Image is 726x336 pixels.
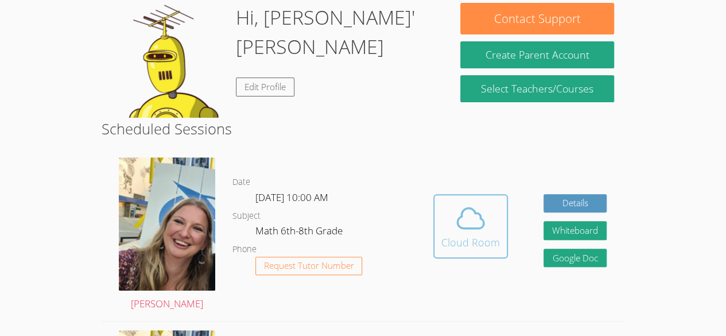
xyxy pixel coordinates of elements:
[543,221,607,240] button: Whiteboard
[236,3,440,61] h1: Hi, [PERSON_NAME]' [PERSON_NAME]
[543,249,607,268] a: Google Doc
[255,223,345,242] dd: Math 6th-8th Grade
[264,261,354,270] span: Request Tutor Number
[255,257,363,276] button: Request Tutor Number
[232,175,250,190] dt: Date
[460,75,614,102] a: Select Teachers/Courses
[232,209,261,223] dt: Subject
[460,3,614,34] button: Contact Support
[119,157,215,312] a: [PERSON_NAME]
[441,234,500,250] div: Cloud Room
[433,194,508,258] button: Cloud Room
[236,78,294,96] a: Edit Profile
[119,157,215,291] img: sarah.png
[232,242,257,257] dt: Phone
[460,41,614,68] button: Create Parent Account
[255,191,328,204] span: [DATE] 10:00 AM
[112,3,227,118] img: default.png
[102,118,624,140] h2: Scheduled Sessions
[543,194,607,213] a: Details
